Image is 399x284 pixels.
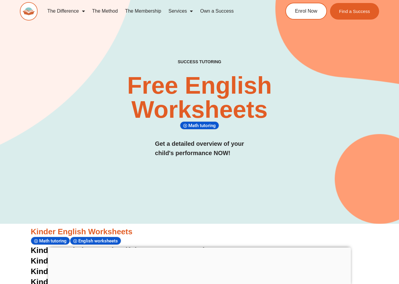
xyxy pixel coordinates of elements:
[70,237,121,245] div: English worksheets
[31,256,107,265] span: Kinder Worksheet 2:
[31,256,222,265] a: Kinder Worksheet 2:Tracing Letters of the Alphabet
[31,267,107,276] span: Kinder Worksheet 3:
[44,4,89,18] a: The Difference
[31,246,107,255] span: Kinder Worksheet 1:
[31,237,70,245] div: Math tutoring
[330,3,379,20] a: Find a Success
[188,123,218,128] span: Math tutoring
[31,246,276,255] a: Kinder Worksheet 1:Identifying Uppercase and Lowercase Letters
[31,267,212,276] a: Kinder Worksheet 3:Matching Letters to Pictures
[155,139,244,158] h3: Get a detailed overview of your child's performance NOW!
[146,59,253,64] h4: SUCCESS TUTORING​
[285,3,327,20] a: Enrol Now
[121,4,165,18] a: The Membership
[165,4,196,18] a: Services
[78,238,120,244] span: English worksheets
[39,238,68,244] span: Math tutoring
[180,121,219,130] div: Math tutoring
[89,4,121,18] a: The Method
[339,9,370,14] span: Find a Success
[31,227,368,237] h3: Kinder English Worksheets
[196,4,237,18] a: Own a Success
[295,9,317,14] span: Enrol Now
[81,73,318,122] h2: Free English Worksheets​
[44,4,265,18] nav: Menu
